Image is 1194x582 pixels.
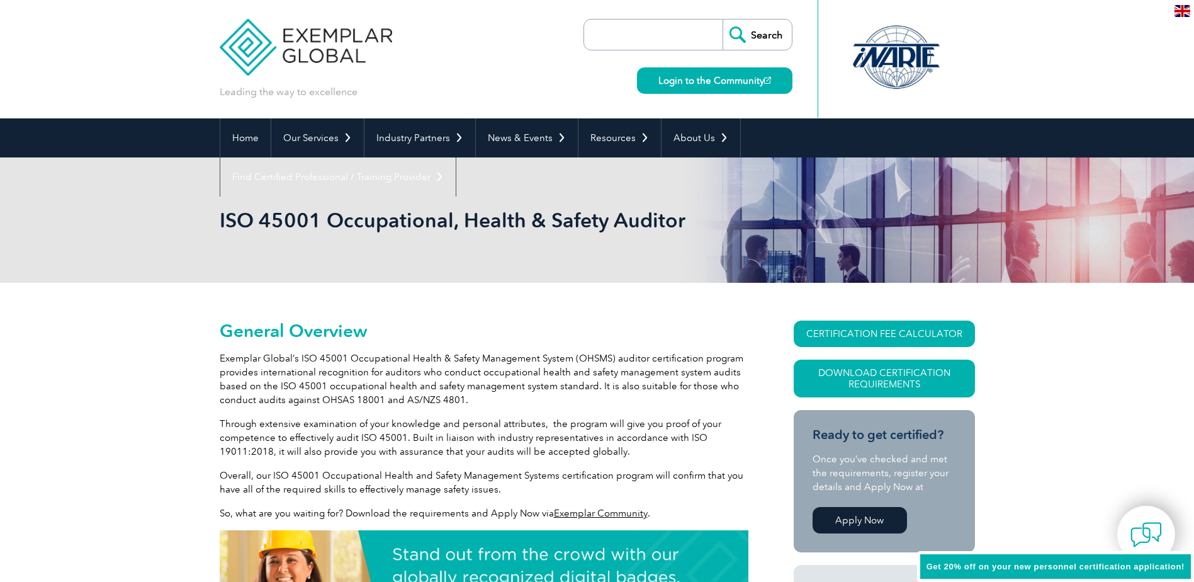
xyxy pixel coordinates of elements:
[662,118,740,157] a: About Us
[723,20,792,50] input: Search
[794,360,975,397] a: Download Certification Requirements
[578,118,661,157] a: Resources
[554,508,648,519] a: Exemplar Community
[271,118,364,157] a: Our Services
[926,562,1185,571] span: Get 20% off on your new personnel certification application!
[637,67,792,94] a: Login to the Community
[476,118,578,157] a: News & Events
[220,417,748,459] p: Through extensive examination of your knowledge and personal attributes, the program will give yo...
[220,208,703,232] h1: ISO 45001 Occupational, Health & Safety Auditor
[364,118,475,157] a: Industry Partners
[220,351,748,407] p: Exemplar Global’s ISO 45001 Occupational Health & Safety Management System (OHSMS) auditor certif...
[220,506,748,520] p: So, what are you waiting for? Download the requirements and Apply Now via .
[1174,5,1190,17] img: en
[764,77,771,84] img: open_square.png
[794,321,975,347] a: CERTIFICATION FEE CALCULATOR
[220,469,748,496] p: Overall, our ISO 45001 Occupational Health and Safety Management Systems certification program wi...
[220,321,748,341] h2: General Overview
[813,507,907,533] a: Apply Now
[220,85,358,99] p: Leading the way to excellence
[813,452,956,494] p: Once you’ve checked and met the requirements, register your details and Apply Now at
[813,427,956,443] h3: Ready to get certified?
[1130,519,1162,551] img: contact-chat.png
[220,157,456,197] a: Find Certified Professional / Training Provider
[220,118,271,157] a: Home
